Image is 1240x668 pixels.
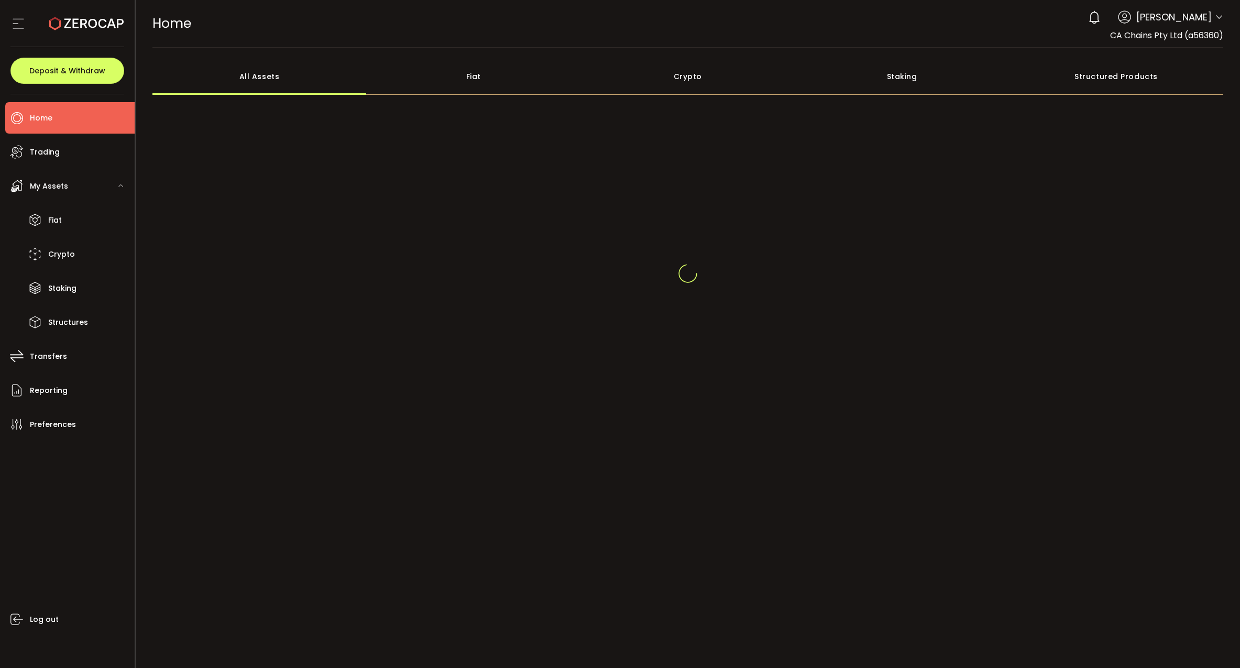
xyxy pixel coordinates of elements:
[1110,29,1223,41] span: CA Chains Pty Ltd (a56360)
[30,383,68,398] span: Reporting
[30,417,76,432] span: Preferences
[1136,10,1212,24] span: [PERSON_NAME]
[29,67,105,74] span: Deposit & Withdraw
[580,58,795,95] div: Crypto
[795,58,1009,95] div: Staking
[1009,58,1223,95] div: Structured Products
[152,58,367,95] div: All Assets
[152,14,191,32] span: Home
[30,179,68,194] span: My Assets
[366,58,580,95] div: Fiat
[48,247,75,262] span: Crypto
[30,349,67,364] span: Transfers
[10,58,124,84] button: Deposit & Withdraw
[30,111,52,126] span: Home
[48,315,88,330] span: Structures
[30,612,59,627] span: Log out
[48,213,62,228] span: Fiat
[30,145,60,160] span: Trading
[48,281,76,296] span: Staking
